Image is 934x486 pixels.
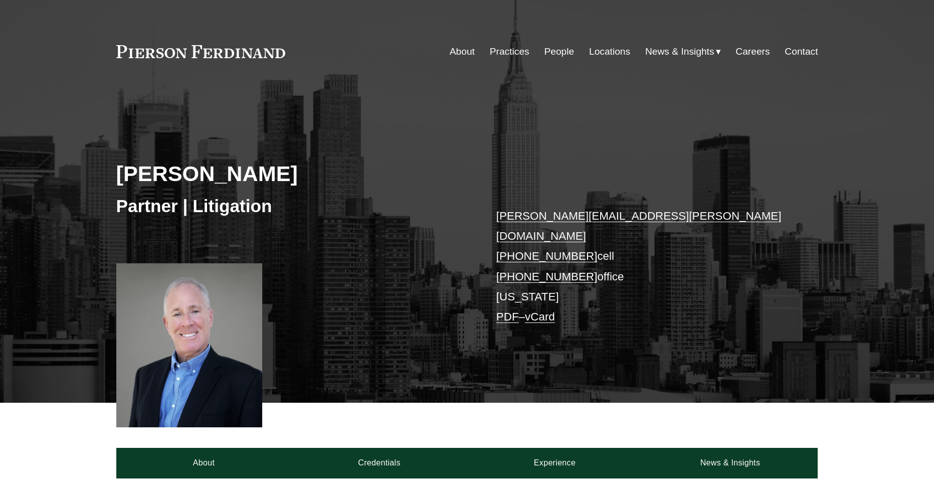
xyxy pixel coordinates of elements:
[116,195,467,217] h3: Partner | Litigation
[645,43,714,61] span: News & Insights
[785,42,818,61] a: Contact
[496,270,598,283] a: [PHONE_NUMBER]
[116,160,467,187] h2: [PERSON_NAME]
[735,42,770,61] a: Careers
[496,210,782,242] a: [PERSON_NAME][EMAIL_ADDRESS][PERSON_NAME][DOMAIN_NAME]
[116,448,292,478] a: About
[544,42,574,61] a: People
[525,310,555,323] a: vCard
[642,448,818,478] a: News & Insights
[467,448,643,478] a: Experience
[450,42,475,61] a: About
[496,206,789,328] p: cell office [US_STATE] –
[645,42,721,61] a: folder dropdown
[589,42,630,61] a: Locations
[292,448,467,478] a: Credentials
[496,250,598,262] a: [PHONE_NUMBER]
[496,310,519,323] a: PDF
[490,42,529,61] a: Practices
